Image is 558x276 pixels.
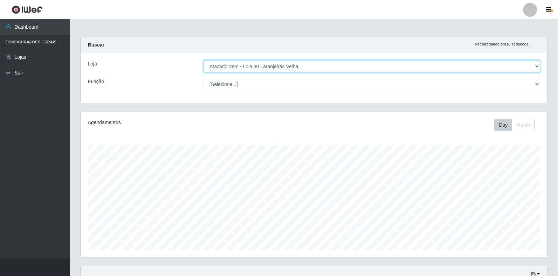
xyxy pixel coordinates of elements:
div: Toolbar with button groups [494,119,540,131]
button: Day [494,119,512,131]
label: Função [88,78,104,85]
label: Loja [88,60,97,68]
strong: Buscar [88,42,104,48]
i: Recarregando em 16 segundos... [475,42,532,46]
button: Month [512,119,535,131]
img: CoreUI Logo [12,5,43,14]
div: Agendamentos [88,119,270,126]
div: First group [494,119,535,131]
